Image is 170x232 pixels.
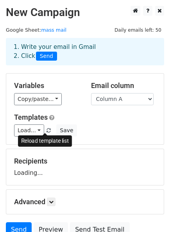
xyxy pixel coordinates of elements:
[112,27,164,33] a: Daily emails left: 50
[14,124,44,137] a: Load...
[41,27,66,33] a: mass mail
[14,157,156,165] h5: Recipients
[14,198,156,206] h5: Advanced
[8,43,162,61] div: 1. Write your email in Gmail 2. Click
[14,157,156,177] div: Loading...
[112,26,164,34] span: Daily emails left: 50
[56,124,77,137] button: Save
[18,135,72,147] div: Reload template list
[14,93,62,105] a: Copy/paste...
[91,81,156,90] h5: Email column
[14,113,48,121] a: Templates
[14,81,79,90] h5: Variables
[36,52,57,61] span: Send
[6,27,66,33] small: Google Sheet:
[6,6,164,19] h2: New Campaign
